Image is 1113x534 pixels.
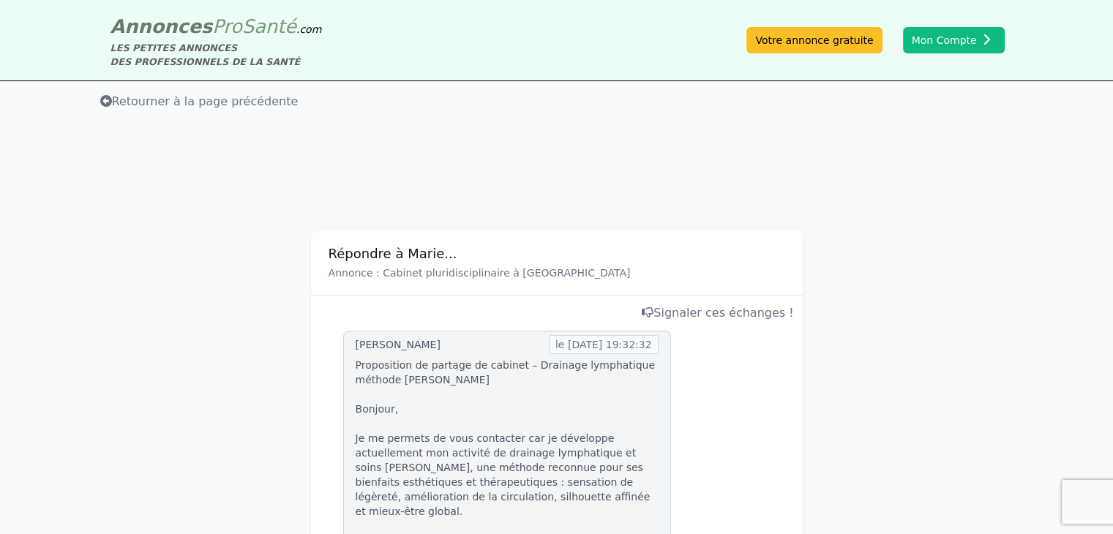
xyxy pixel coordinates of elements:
[903,27,1005,53] button: Mon Compte
[100,94,299,108] span: Retourner à la page précédente
[356,337,441,352] div: [PERSON_NAME]
[296,23,321,35] span: .com
[320,304,794,322] div: Signaler ces échanges !
[110,15,213,37] span: Annonces
[549,335,659,354] span: le [DATE] 19:32:32
[242,15,296,37] span: Santé
[110,41,322,69] div: LES PETITES ANNONCES DES PROFESSIONNELS DE LA SANTÉ
[212,15,242,37] span: Pro
[746,27,882,53] a: Votre annonce gratuite
[329,245,785,263] h3: Répondre à Marie...
[110,15,322,37] a: AnnoncesProSanté.com
[100,95,112,107] i: Retourner à la liste
[329,266,785,280] p: Annonce : Cabinet pluridisciplinaire à [GEOGRAPHIC_DATA]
